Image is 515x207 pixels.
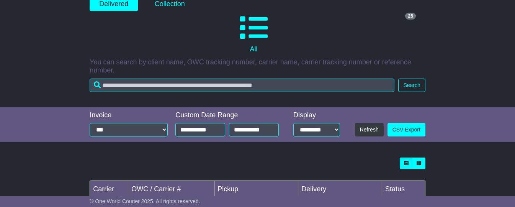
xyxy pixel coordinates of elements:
span: © One World Courier 2025. All rights reserved. [90,198,200,204]
span: 25 [405,13,415,20]
td: OWC / Carrier # [128,181,214,198]
a: 25 All [90,11,418,56]
td: Carrier [90,181,128,198]
div: Invoice [90,111,168,120]
button: Search [398,79,425,92]
a: CSV Export [387,123,425,136]
td: Status [382,181,425,198]
td: Delivery [298,181,382,198]
td: Pickup [214,181,298,198]
div: Display [293,111,340,120]
p: You can search by client name, OWC tracking number, carrier name, carrier tracking number or refe... [90,58,425,75]
button: Refresh [355,123,384,136]
div: Custom Date Range [175,111,282,120]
